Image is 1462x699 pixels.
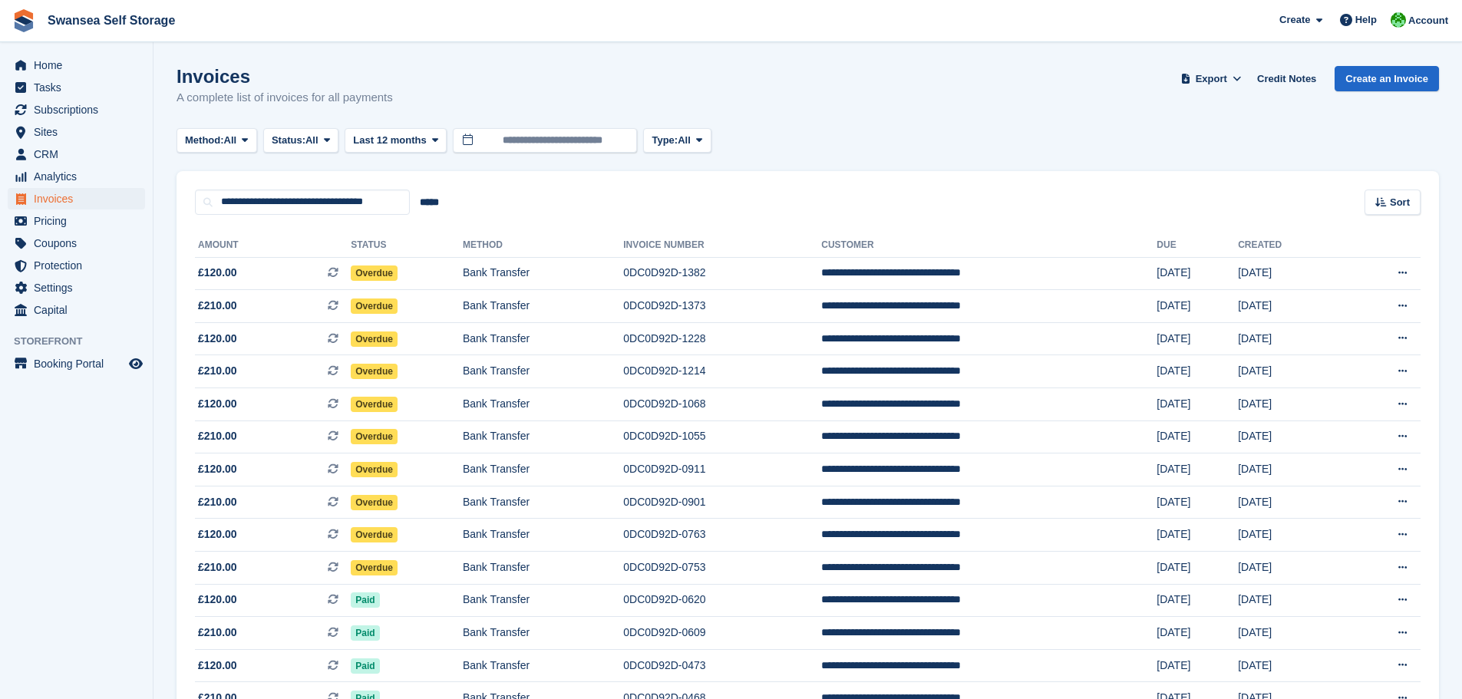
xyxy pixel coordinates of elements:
span: £120.00 [198,396,237,412]
a: menu [8,143,145,165]
a: menu [8,210,145,232]
span: Overdue [351,298,398,314]
td: 0DC0D92D-0620 [623,584,821,617]
td: [DATE] [1238,552,1343,585]
span: All [224,133,237,148]
span: Settings [34,277,126,298]
span: £120.00 [198,265,237,281]
td: [DATE] [1157,486,1238,519]
span: Help [1355,12,1377,28]
span: Protection [34,255,126,276]
span: £210.00 [198,559,237,575]
a: Create an Invoice [1335,66,1439,91]
span: Subscriptions [34,99,126,120]
span: Overdue [351,462,398,477]
span: £120.00 [198,331,237,347]
td: Bank Transfer [463,617,623,650]
a: menu [8,121,145,143]
td: Bank Transfer [463,584,623,617]
span: Overdue [351,397,398,412]
span: Storefront [14,334,153,349]
span: Paid [351,658,379,674]
td: [DATE] [1157,388,1238,421]
span: Type: [652,133,678,148]
button: Status: All [263,128,338,153]
td: [DATE] [1238,519,1343,552]
span: £210.00 [198,298,237,314]
td: [DATE] [1238,486,1343,519]
th: Due [1157,233,1238,258]
td: 0DC0D92D-0763 [623,519,821,552]
button: Export [1177,66,1245,91]
span: Overdue [351,265,398,281]
td: [DATE] [1238,453,1343,486]
span: Sites [34,121,126,143]
td: [DATE] [1157,617,1238,650]
td: [DATE] [1157,355,1238,388]
td: 0DC0D92D-1373 [623,290,821,323]
td: Bank Transfer [463,552,623,585]
td: 0DC0D92D-0911 [623,453,821,486]
span: Invoices [34,188,126,209]
td: [DATE] [1157,519,1238,552]
h1: Invoices [177,66,393,87]
a: menu [8,188,145,209]
span: Export [1196,71,1227,87]
span: Last 12 months [353,133,426,148]
td: Bank Transfer [463,290,623,323]
span: Overdue [351,429,398,444]
a: menu [8,54,145,76]
span: £210.00 [198,428,237,444]
th: Method [463,233,623,258]
a: menu [8,99,145,120]
td: [DATE] [1238,290,1343,323]
td: Bank Transfer [463,453,623,486]
a: Swansea Self Storage [41,8,181,33]
button: Last 12 months [345,128,447,153]
td: 0DC0D92D-1228 [623,322,821,355]
a: menu [8,232,145,254]
span: Account [1408,13,1448,28]
a: menu [8,277,145,298]
span: Paid [351,625,379,641]
p: A complete list of invoices for all payments [177,89,393,107]
img: stora-icon-8386f47178a22dfd0bd8f6a31ec36ba5ce8667c1dd55bd0f319d3a0aa187defe.svg [12,9,35,32]
span: £210.00 [198,363,237,379]
span: Create [1279,12,1310,28]
span: Paid [351,592,379,608]
td: [DATE] [1157,453,1238,486]
td: [DATE] [1157,584,1238,617]
button: Method: All [177,128,257,153]
td: [DATE] [1157,649,1238,682]
td: 0DC0D92D-0473 [623,649,821,682]
td: 0DC0D92D-1055 [623,420,821,453]
td: [DATE] [1238,355,1343,388]
span: £210.00 [198,625,237,641]
td: [DATE] [1157,552,1238,585]
span: Home [34,54,126,76]
th: Invoice Number [623,233,821,258]
th: Status [351,233,463,258]
th: Created [1238,233,1343,258]
a: menu [8,299,145,321]
td: [DATE] [1238,257,1343,290]
td: 0DC0D92D-1382 [623,257,821,290]
td: Bank Transfer [463,257,623,290]
a: Credit Notes [1251,66,1322,91]
span: Overdue [351,560,398,575]
td: Bank Transfer [463,322,623,355]
span: Overdue [351,364,398,379]
span: Booking Portal [34,353,126,374]
td: Bank Transfer [463,420,623,453]
span: Overdue [351,527,398,542]
td: Bank Transfer [463,519,623,552]
span: Analytics [34,166,126,187]
th: Customer [821,233,1157,258]
span: Pricing [34,210,126,232]
a: menu [8,77,145,98]
td: [DATE] [1238,322,1343,355]
td: 0DC0D92D-1068 [623,388,821,421]
a: Preview store [127,354,145,373]
span: £120.00 [198,526,237,542]
span: All [678,133,691,148]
